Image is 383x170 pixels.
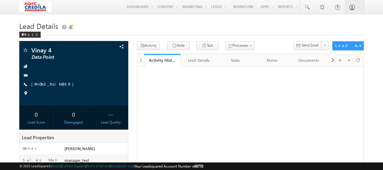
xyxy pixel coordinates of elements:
[58,120,89,125] div: Disengaged
[259,57,285,64] div: Notes
[22,134,54,140] span: Lead Properties
[144,54,181,67] a: Activity History
[181,54,217,67] a: Lead Details
[137,41,160,50] button: Activity
[332,41,364,50] button: Lead Actions
[144,54,181,66] li: Activity History
[95,120,126,125] div: Lead Quality
[95,109,126,120] div: --
[86,164,110,168] a: Terms of Service
[21,109,52,120] div: 0
[63,157,128,166] div: manager_test
[225,41,255,50] button: Processes
[167,41,190,50] button: Note
[111,164,134,168] a: Acceptable Use
[291,54,328,67] a: Documents
[21,120,52,125] div: Lead Score
[222,57,249,64] div: Tasks
[19,31,44,36] a: Back
[52,164,61,168] a: About
[302,42,319,48] span: Send Email
[23,157,59,168] label: Sales Manager
[58,109,89,120] div: 0
[135,164,203,168] span: Your Leadsquared Account Number is
[19,32,41,38] div: Back
[23,146,37,151] label: Owner
[185,57,212,64] div: Lead Details
[327,54,364,66] li: Member of Lists
[19,163,203,169] span: © 2025 LeadSquared | | | | |
[254,54,291,67] a: Notes
[31,81,77,87] a: [PHONE_NUMBER]
[19,2,51,12] img: Custom Logo
[194,164,203,168] span: 69770
[64,146,95,151] span: [PERSON_NAME]
[149,57,176,63] div: Activity History
[335,43,361,48] div: Lead Actions
[19,21,58,31] span: Lead Details
[293,41,322,50] button: Send Email
[62,164,86,168] a: Contact Support
[217,54,254,67] a: Tasks
[31,47,98,53] span: Vinay 4
[233,43,248,48] span: Processes
[31,54,98,60] span: Data Point
[296,57,322,64] div: Documents
[196,41,219,50] button: Task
